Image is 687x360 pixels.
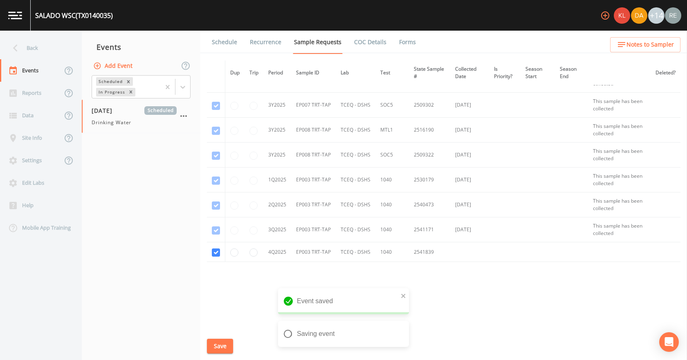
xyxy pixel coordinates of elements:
[8,11,22,19] img: logo
[336,168,375,192] td: TCEQ - DSHS
[651,60,680,85] th: Deleted?
[375,143,409,168] td: SOC5
[207,339,233,354] button: Save
[245,60,263,85] th: Trip
[375,93,409,118] td: SOC5
[291,217,336,242] td: EP003 TRT-TAP
[409,217,450,242] td: 2541171
[291,242,336,262] td: EP003 TRT-TAP
[409,242,450,262] td: 2541839
[665,7,681,24] img: e720f1e92442e99c2aab0e3b783e6548
[124,77,133,86] div: Remove Scheduled
[263,60,291,85] th: Period
[211,31,238,54] a: Schedule
[144,106,177,115] span: Scheduled
[375,168,409,192] td: 1040
[92,119,131,126] span: Drinking Water
[450,217,489,242] td: [DATE]
[375,242,409,262] td: 1040
[450,93,489,118] td: [DATE]
[291,168,336,192] td: EP003 TRT-TAP
[96,77,124,86] div: Scheduled
[631,7,648,24] div: David Weber
[409,143,450,168] td: 2509322
[398,31,417,54] a: Forms
[291,118,336,143] td: EP008 TRT-TAP
[263,192,291,217] td: 2Q2025
[291,143,336,168] td: EP008 TRT-TAP
[614,7,630,24] img: 9c4450d90d3b8045b2e5fa62e4f92659
[263,143,291,168] td: 3Y2025
[450,143,489,168] td: [DATE]
[555,60,588,85] th: Season End
[291,192,336,217] td: EP003 TRT-TAP
[375,60,409,85] th: Test
[293,31,343,54] a: Sample Requests
[92,58,136,74] button: Add Event
[409,60,450,85] th: State Sample #
[450,168,489,192] td: [DATE]
[291,93,336,118] td: EP007 TRT-TAP
[375,217,409,242] td: 1040
[450,192,489,217] td: [DATE]
[375,118,409,143] td: MTL1
[409,93,450,118] td: 2509302
[249,31,283,54] a: Recurrence
[225,60,245,85] th: Dup
[336,242,375,262] td: TCEQ - DSHS
[263,118,291,143] td: 3Y2025
[353,31,388,54] a: COC Details
[631,7,647,24] img: a84961a0472e9debc750dd08a004988d
[588,118,651,143] td: This sample has been collected
[588,93,651,118] td: This sample has been collected
[263,242,291,262] td: 4Q2025
[291,60,336,85] th: Sample ID
[92,106,118,115] span: [DATE]
[336,60,375,85] th: Lab
[613,7,631,24] div: Kler Teran
[401,291,406,300] button: close
[336,93,375,118] td: TCEQ - DSHS
[450,118,489,143] td: [DATE]
[278,288,409,314] div: Event saved
[659,332,679,352] div: Open Intercom Messenger
[626,40,674,50] span: Notes to Sampler
[35,11,113,20] div: SALADO WSC (TX0140035)
[489,60,521,85] th: Is Priority?
[263,168,291,192] td: 1Q2025
[648,7,665,24] div: +14
[588,143,651,168] td: This sample has been collected
[336,217,375,242] td: TCEQ - DSHS
[82,100,200,133] a: [DATE]ScheduledDrinking Water
[409,192,450,217] td: 2540473
[336,118,375,143] td: TCEQ - DSHS
[610,37,680,52] button: Notes to Sampler
[263,217,291,242] td: 3Q2025
[278,321,409,347] div: Saving event
[450,60,489,85] th: Collected Date
[82,37,200,57] div: Events
[588,217,651,242] td: This sample has been collected
[126,88,135,96] div: Remove In Progress
[263,93,291,118] td: 3Y2025
[409,168,450,192] td: 2530179
[336,143,375,168] td: TCEQ - DSHS
[375,192,409,217] td: 1040
[588,192,651,217] td: This sample has been collected
[96,88,126,96] div: In Progress
[336,192,375,217] td: TCEQ - DSHS
[409,118,450,143] td: 2516190
[521,60,555,85] th: Season Start
[588,168,651,192] td: This sample has been collected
